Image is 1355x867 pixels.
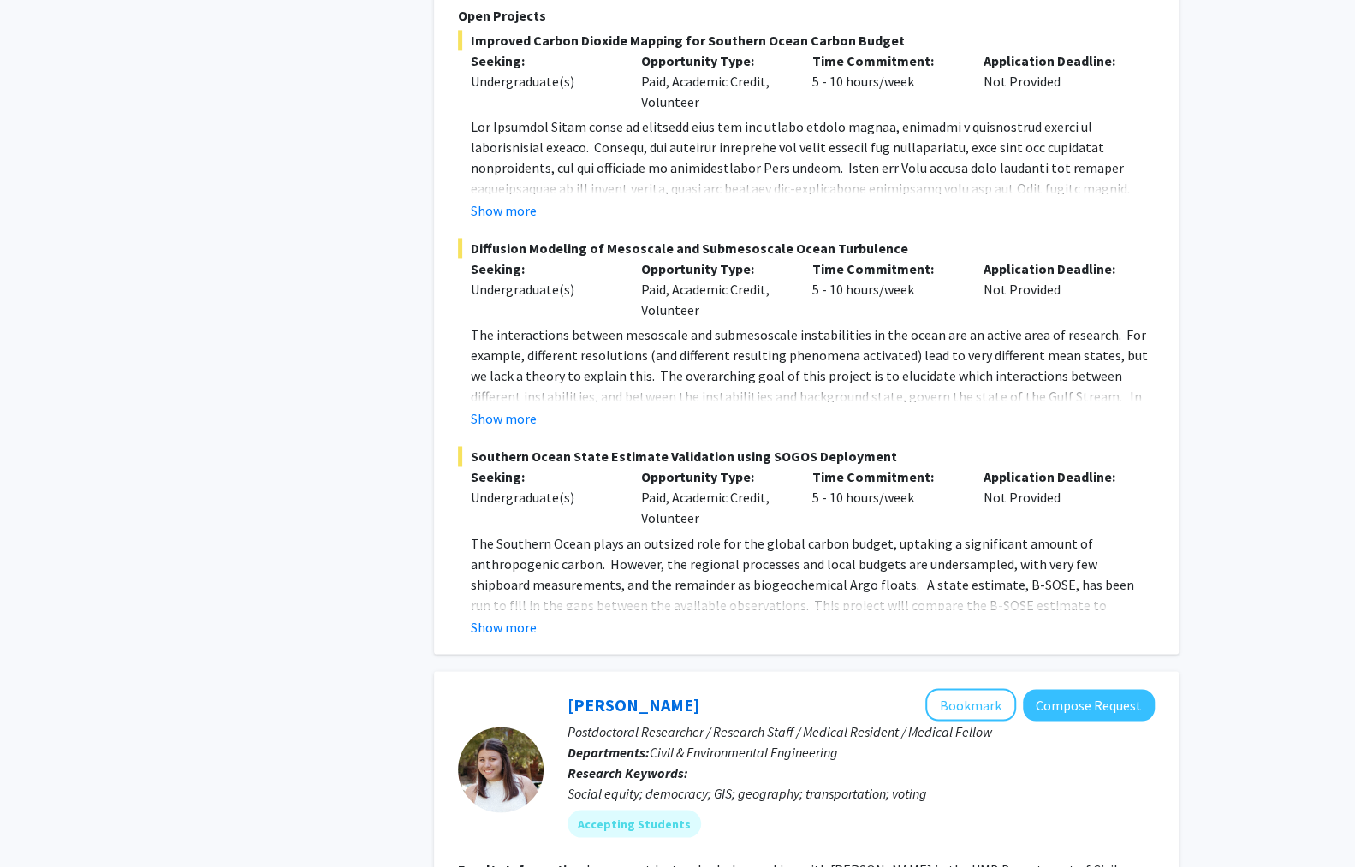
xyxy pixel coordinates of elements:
[458,30,1155,50] span: Improved Carbon Dioxide Mapping for Southern Ocean Carbon Budget
[13,790,73,854] iframe: Chat
[568,763,688,781] b: Research Keywords:
[1023,689,1155,721] button: Compose Request to Gretchen Bella
[471,534,1152,695] span: The Southern Ocean plays an outsized role for the global carbon budget, uptaking a significant am...
[568,810,701,837] mat-chip: Accepting Students
[471,200,537,221] button: Show more
[471,487,616,508] div: Undergraduate(s)
[812,258,958,279] p: Time Commitment:
[568,782,1155,803] div: Social equity; democracy; GIS; geography; transportation; voting
[628,466,799,528] div: Paid, Academic Credit, Volunteer
[458,5,1155,26] p: Open Projects
[458,238,1155,258] span: Diffusion Modeling of Mesoscale and Submesoscale Ocean Turbulence
[471,466,616,487] p: Seeking:
[971,466,1142,528] div: Not Provided
[568,721,1155,741] p: Postdoctoral Researcher / Research Staff / Medical Resident / Medical Fellow
[650,743,838,760] span: Civil & Environmental Engineering
[628,50,799,112] div: Paid, Academic Credit, Volunteer
[471,258,616,279] p: Seeking:
[471,71,616,92] div: Undergraduate(s)
[471,118,1151,320] span: Lor Ipsumdol Sitam conse ad elitsedd eius tem inc utlabo etdolo magnaa, enimadmi v quisnostrud ex...
[971,258,1142,320] div: Not Provided
[471,50,616,71] p: Seeking:
[799,50,971,112] div: 5 - 10 hours/week
[641,50,787,71] p: Opportunity Type:
[984,466,1129,487] p: Application Deadline:
[799,258,971,320] div: 5 - 10 hours/week
[925,688,1016,721] button: Add Gretchen Bella to Bookmarks
[812,466,958,487] p: Time Commitment:
[812,50,958,71] p: Time Commitment:
[568,693,699,715] a: [PERSON_NAME]
[471,279,616,300] div: Undergraduate(s)
[471,616,537,637] button: Show more
[984,50,1129,71] p: Application Deadline:
[984,258,1129,279] p: Application Deadline:
[641,466,787,487] p: Opportunity Type:
[471,326,1150,487] span: The interactions between mesoscale and submesoscale instabilities in the ocean are an active area...
[628,258,799,320] div: Paid, Academic Credit, Volunteer
[799,466,971,528] div: 5 - 10 hours/week
[568,743,650,760] b: Departments:
[471,408,537,429] button: Show more
[641,258,787,279] p: Opportunity Type:
[458,446,1155,466] span: Southern Ocean State Estimate Validation using SOGOS Deployment
[971,50,1142,112] div: Not Provided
